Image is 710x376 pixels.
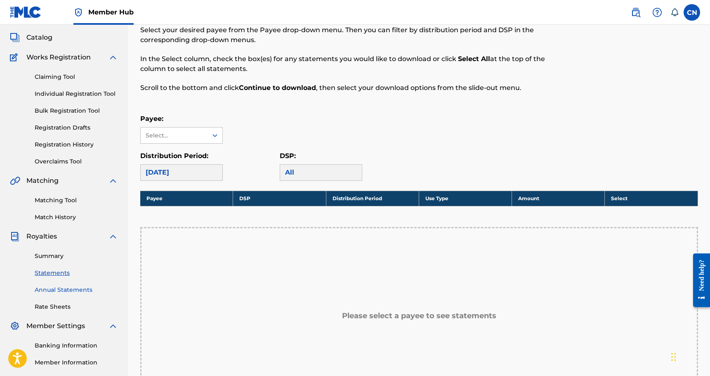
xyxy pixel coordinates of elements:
[605,191,698,206] th: Select
[419,191,512,206] th: Use Type
[652,7,662,17] img: help
[26,321,85,331] span: Member Settings
[35,196,118,205] a: Matching Tool
[108,176,118,186] img: expand
[35,157,118,166] a: Overclaims Tool
[26,33,52,43] span: Catalog
[10,232,20,241] img: Royalties
[35,213,118,222] a: Match History
[35,269,118,277] a: Statements
[684,4,700,21] div: User Menu
[26,232,57,241] span: Royalties
[146,131,202,140] div: Select...
[140,115,163,123] label: Payee:
[512,191,605,206] th: Amount
[10,321,20,331] img: Member Settings
[10,6,42,18] img: MLC Logo
[342,311,496,321] h5: Please select a payee to see statements
[140,54,570,74] p: In the Select column, check the box(es) for any statements you would like to download or click at...
[687,246,710,314] iframe: Resource Center
[627,4,644,21] a: Public Search
[108,52,118,62] img: expand
[233,191,326,206] th: DSP
[35,140,118,149] a: Registration History
[35,341,118,350] a: Banking Information
[140,191,233,206] th: Payee
[35,358,118,367] a: Member Information
[670,8,679,17] div: Notifications
[671,345,676,369] div: Drag
[326,191,419,206] th: Distribution Period
[140,83,570,93] p: Scroll to the bottom and click , then select your download options from the slide-out menu.
[35,303,118,311] a: Rate Sheets
[140,152,208,160] label: Distribution Period:
[458,55,490,63] strong: Select All
[10,33,52,43] a: CatalogCatalog
[73,7,83,17] img: Top Rightsholder
[140,25,570,45] p: Select your desired payee from the Payee drop-down menu. Then you can filter by distribution peri...
[10,176,20,186] img: Matching
[35,90,118,98] a: Individual Registration Tool
[669,336,710,376] iframe: Chat Widget
[108,232,118,241] img: expand
[239,84,316,92] strong: Continue to download
[631,7,641,17] img: search
[10,52,21,62] img: Works Registration
[35,73,118,81] a: Claiming Tool
[10,33,20,43] img: Catalog
[649,4,665,21] div: Help
[280,152,296,160] label: DSP:
[35,123,118,132] a: Registration Drafts
[35,252,118,260] a: Summary
[26,176,59,186] span: Matching
[35,286,118,294] a: Annual Statements
[88,7,134,17] span: Member Hub
[108,321,118,331] img: expand
[35,106,118,115] a: Bulk Registration Tool
[26,52,91,62] span: Works Registration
